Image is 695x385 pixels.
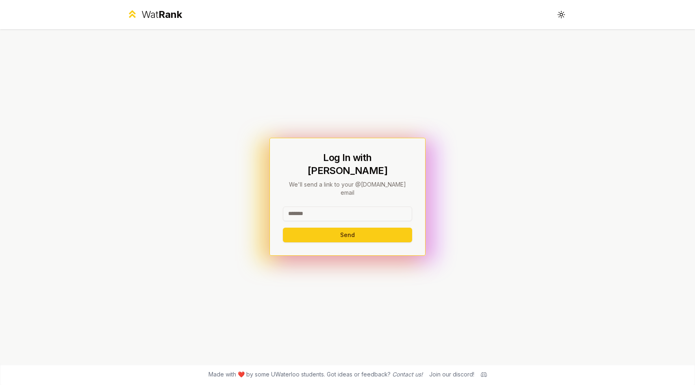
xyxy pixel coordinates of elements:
a: Contact us! [392,371,423,378]
span: Made with ❤️ by some UWaterloo students. Got ideas or feedback? [208,370,423,378]
span: Rank [159,9,182,20]
p: We'll send a link to your @[DOMAIN_NAME] email [283,181,412,197]
div: Wat [141,8,182,21]
h1: Log In with [PERSON_NAME] [283,151,412,177]
button: Send [283,228,412,242]
div: Join our discord! [429,370,474,378]
a: WatRank [126,8,182,21]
